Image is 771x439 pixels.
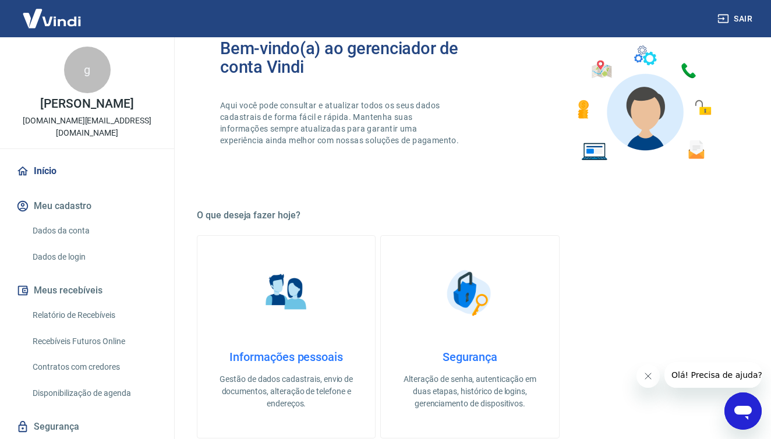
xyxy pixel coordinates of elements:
h5: O que deseja fazer hoje? [197,210,743,221]
iframe: Fechar mensagem [636,364,660,388]
img: Informações pessoais [257,264,316,322]
a: Contratos com credores [28,355,160,379]
p: Aqui você pode consultar e atualizar todos os seus dados cadastrais de forma fácil e rápida. Mant... [220,100,461,146]
iframe: Botão para abrir a janela de mensagens [724,392,762,430]
img: Imagem de um avatar masculino com diversos icones exemplificando as funcionalidades do gerenciado... [567,39,720,168]
a: SegurançaSegurançaAlteração de senha, autenticação em duas etapas, histórico de logins, gerenciam... [380,235,559,438]
p: [PERSON_NAME] [40,98,133,110]
p: Gestão de dados cadastrais, envio de documentos, alteração de telefone e endereços. [216,373,356,410]
p: [DOMAIN_NAME][EMAIL_ADDRESS][DOMAIN_NAME] [9,115,165,139]
p: Alteração de senha, autenticação em duas etapas, histórico de logins, gerenciamento de dispositivos. [399,373,540,410]
h4: Informações pessoais [216,350,356,364]
h2: Bem-vindo(a) ao gerenciador de conta Vindi [220,39,470,76]
img: Vindi [14,1,90,36]
span: Olá! Precisa de ajuda? [7,8,98,17]
img: Segurança [441,264,499,322]
a: Recebíveis Futuros Online [28,330,160,353]
h4: Segurança [399,350,540,364]
iframe: Mensagem da empresa [664,362,762,388]
a: Dados de login [28,245,160,269]
a: Dados da conta [28,219,160,243]
a: Informações pessoaisInformações pessoaisGestão de dados cadastrais, envio de documentos, alteraçã... [197,235,376,438]
a: Início [14,158,160,184]
a: Relatório de Recebíveis [28,303,160,327]
button: Sair [715,8,757,30]
a: Disponibilização de agenda [28,381,160,405]
button: Meu cadastro [14,193,160,219]
div: g [64,47,111,93]
button: Meus recebíveis [14,278,160,303]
